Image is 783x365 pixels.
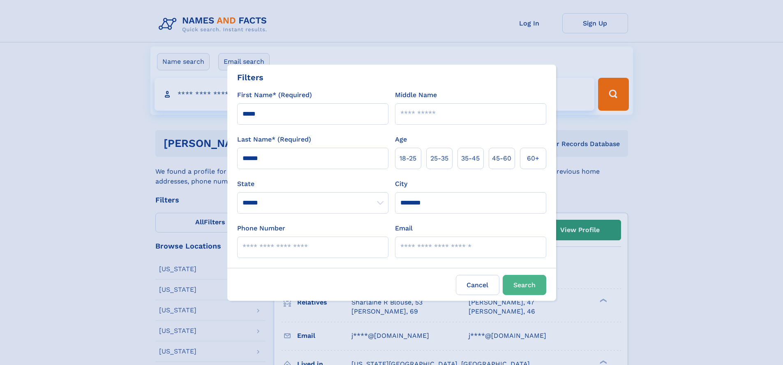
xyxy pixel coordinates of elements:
[503,275,546,295] button: Search
[456,275,499,295] label: Cancel
[395,90,437,100] label: Middle Name
[400,153,416,163] span: 18‑25
[237,90,312,100] label: First Name* (Required)
[395,135,407,144] label: Age
[395,179,407,189] label: City
[527,153,539,163] span: 60+
[237,71,263,84] div: Filters
[430,153,448,163] span: 25‑35
[492,153,511,163] span: 45‑60
[237,223,285,233] label: Phone Number
[461,153,480,163] span: 35‑45
[237,179,388,189] label: State
[395,223,413,233] label: Email
[237,135,311,144] label: Last Name* (Required)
